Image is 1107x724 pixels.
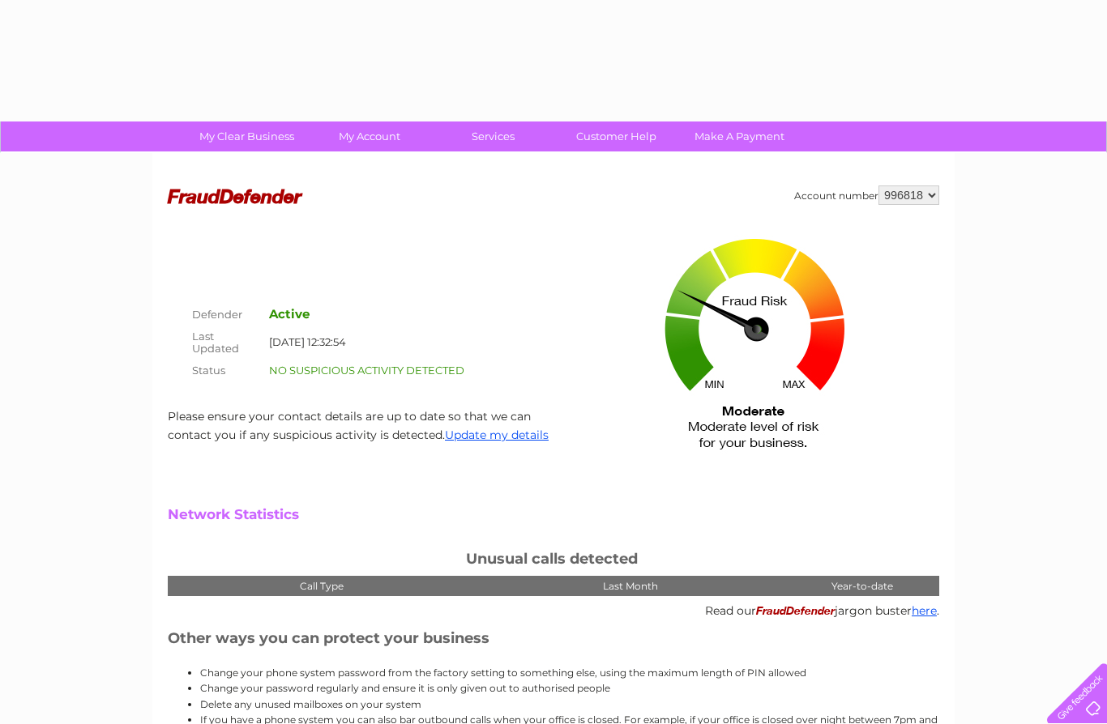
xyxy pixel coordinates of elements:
a: Update my details [445,428,549,442]
h3: Other ways you can protect your business [168,627,939,655]
li: Change your password regularly and ensure it is only given out to authorised people [200,680,939,696]
td: Active [265,303,468,325]
h2: Network Statistics [168,507,939,531]
div: Read our jargon buster . [168,596,939,627]
span: FraudDefender [168,190,301,207]
a: here [912,603,937,618]
th: Call Type [168,576,477,597]
th: Year-to-date [785,576,939,597]
th: Last Month [477,576,785,597]
p: Please ensure your contact details are up to date so that we can contact you if any suspicious ac... [168,407,553,444]
a: Make A Payment [673,121,806,151]
th: Status [184,360,265,381]
th: Last Updated [184,326,265,360]
div: Account number [794,185,939,205]
h3: Unusual calls detected [168,547,939,576]
th: Defender [184,303,265,325]
td: NO SUSPICIOUS ACTIVITY DETECTED [265,360,468,381]
li: Delete any unused mailboxes on your system [200,696,939,712]
li: Change your phone system password from the factory setting to something else, using the maximum l... [200,665,939,680]
a: Services [426,121,560,151]
span: FraudDefender [756,607,835,617]
a: Customer Help [549,121,683,151]
td: [DATE] 12:32:54 [265,326,468,360]
a: My Account [303,121,437,151]
a: My Clear Business [180,121,314,151]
